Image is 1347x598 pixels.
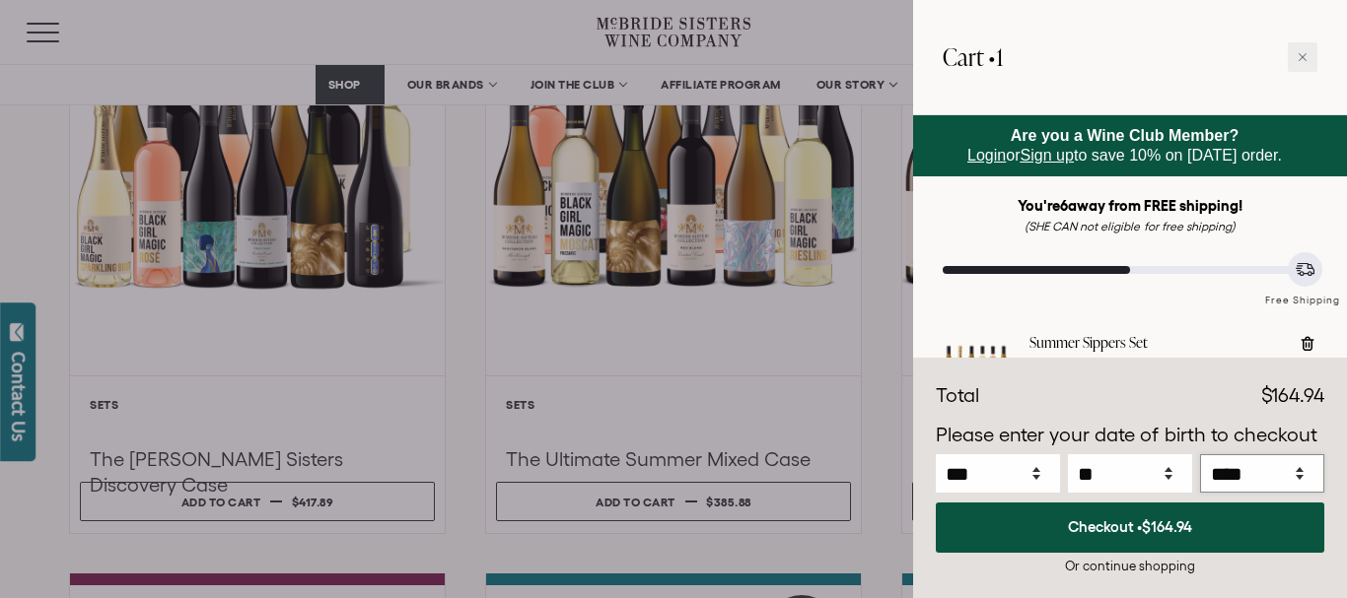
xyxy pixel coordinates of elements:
[1029,333,1283,353] a: Summer Sippers Set
[1025,220,1236,233] em: (SHE CAN not eligible for free shipping)
[1261,384,1324,406] span: $164.94
[936,557,1324,575] div: Or continue shopping
[936,421,1324,450] p: Please enter your date of birth to checkout
[967,147,1006,164] a: Login
[1011,127,1240,144] strong: Are you a Wine Club Member?
[1142,518,1192,535] span: $164.94
[936,381,979,411] div: Total
[943,30,1003,85] h2: Cart •
[1018,197,1243,214] strong: You're away from FREE shipping!
[1258,274,1347,308] div: Free Shipping
[967,127,1282,164] span: or to save 10% on [DATE] order.
[936,502,1324,553] button: Checkout •$164.94
[1021,147,1074,164] a: Sign up
[996,40,1003,73] span: 1
[1060,197,1068,214] span: 6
